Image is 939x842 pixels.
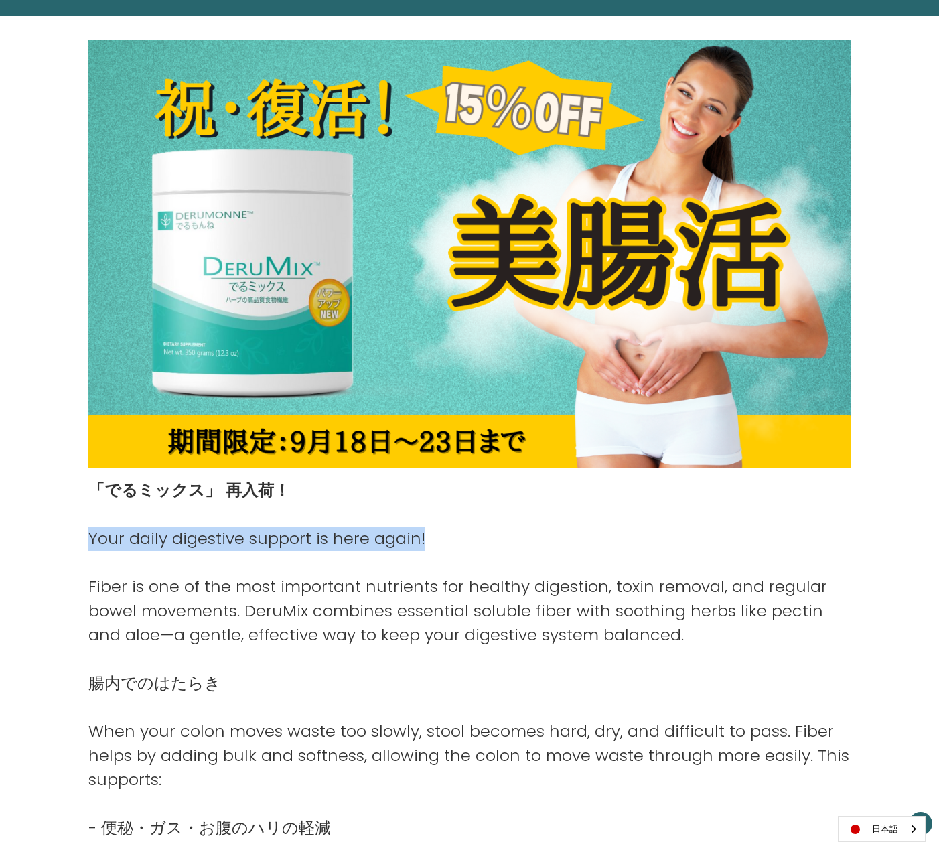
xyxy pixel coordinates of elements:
p: Fiber is one of the most important nutrients for healthy digestion, toxin removal, and regular bo... [88,575,851,647]
a: 日本語 [839,817,925,841]
p: 腸内でのはたらき [88,671,851,695]
aside: Language selected: 日本語 [838,816,926,842]
p: - 便秘・ガス・お腹のハリの軽減 [88,816,851,840]
p: Your daily digestive support is here again! [88,527,851,551]
strong: 「でるミックス」 再入荷！ [88,479,290,501]
p: When your colon moves waste too slowly, stool becomes hard, dry, and difficult to pass. Fiber hel... [88,719,851,792]
div: Language [838,816,926,842]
